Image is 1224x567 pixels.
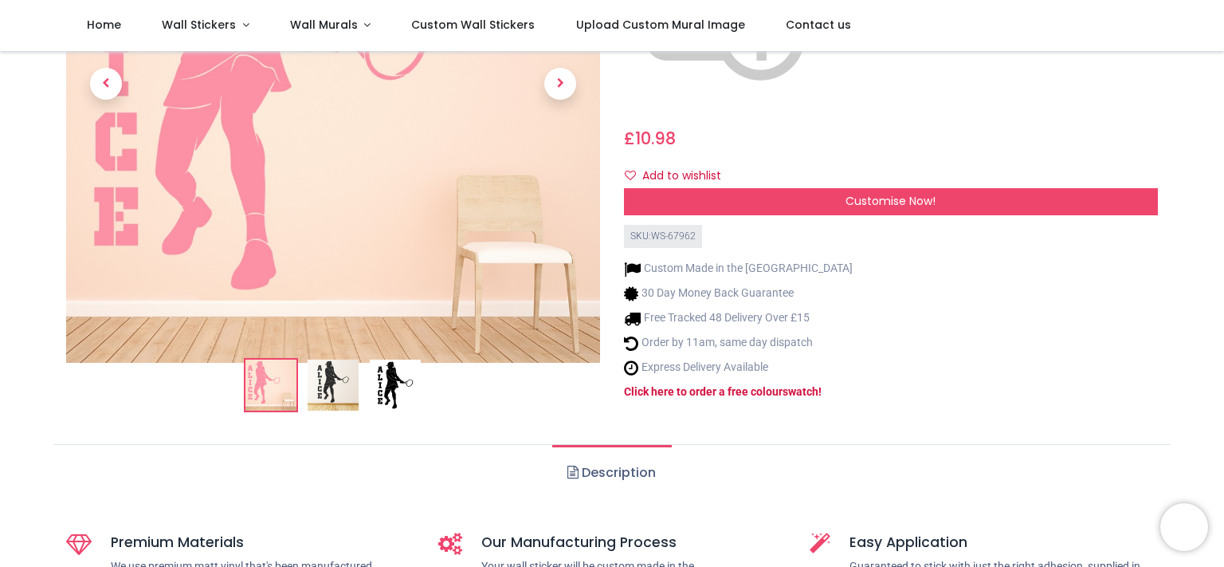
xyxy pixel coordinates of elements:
[818,385,822,398] a: !
[625,170,636,181] i: Add to wishlist
[245,360,296,411] img: Tennis Player Personalised Name Wall Sticker
[87,17,121,33] span: Home
[624,310,853,327] li: Free Tracked 48 Delivery Over £15
[1160,503,1208,551] iframe: Brevo live chat
[786,17,851,33] span: Contact us
[624,127,676,150] span: £
[624,225,702,248] div: SKU: WS-67962
[624,163,735,190] button: Add to wishlistAdd to wishlist
[624,360,853,376] li: Express Delivery Available
[162,17,236,33] span: Wall Stickers
[90,68,122,100] span: Previous
[624,261,853,278] li: Custom Made in the [GEOGRAPHIC_DATA]
[624,285,853,302] li: 30 Day Money Back Guarantee
[544,68,576,100] span: Next
[308,360,359,411] img: WS-67962-02
[576,17,745,33] span: Upload Custom Mural Image
[290,17,358,33] span: Wall Murals
[849,533,1158,553] h5: Easy Application
[552,445,671,501] a: Description
[845,193,936,209] span: Customise Now!
[624,385,783,398] a: Click here to order a free colour
[635,127,676,150] span: 10.98
[411,17,535,33] span: Custom Wall Stickers
[370,360,421,411] img: WS-67962-03
[624,335,853,352] li: Order by 11am, same day dispatch
[111,533,414,553] h5: Premium Materials
[783,385,818,398] a: swatch
[481,533,787,553] h5: Our Manufacturing Process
